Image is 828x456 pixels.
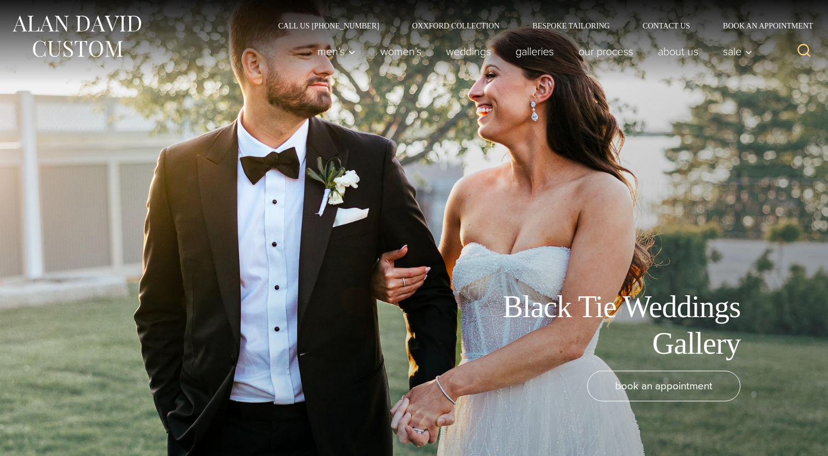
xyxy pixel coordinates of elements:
[262,22,817,30] nav: Secondary Navigation
[626,22,707,30] a: Contact Us
[516,22,626,30] a: Bespoke Tailoring
[368,40,434,62] a: Women’s
[615,378,713,394] span: book an appointment
[723,46,752,57] span: Sale
[646,40,711,62] a: About Us
[317,46,356,57] span: Men’s
[503,40,566,62] a: Galleries
[11,12,142,61] img: Alan David Custom
[434,40,503,62] a: weddings
[396,22,516,30] a: Oxxford Collection
[566,40,646,62] a: Our Process
[707,22,817,30] a: Book an Appointment
[262,22,396,30] a: Call Us [PHONE_NUMBER]
[587,371,740,401] a: book an appointment
[791,38,817,65] button: View Search Form
[494,289,740,362] h1: Black Tie Weddings Gallery
[305,40,758,62] nav: Primary Navigation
